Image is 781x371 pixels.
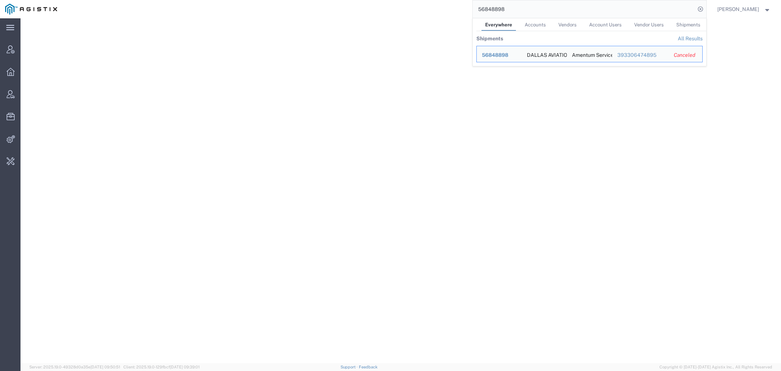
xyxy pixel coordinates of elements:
[717,5,771,14] button: [PERSON_NAME]
[572,46,607,62] div: Amentum Services, Inc.
[123,365,200,369] span: Client: 2025.19.0-129fbcf
[527,46,562,62] div: DALLAS AVIATION INC
[676,22,700,27] span: Shipments
[589,22,622,27] span: Account Users
[476,31,503,46] th: Shipments
[659,364,772,370] span: Copyright © [DATE]-[DATE] Agistix Inc., All Rights Reserved
[617,51,663,59] div: 393306474895
[21,18,781,363] iframe: FS Legacy Container
[482,51,517,59] div: 56848898
[359,365,378,369] a: Feedback
[634,22,664,27] span: Vendor Users
[29,365,120,369] span: Server: 2025.19.0-49328d0a35e
[341,365,359,369] a: Support
[90,365,120,369] span: [DATE] 09:50:51
[170,365,200,369] span: [DATE] 09:39:01
[473,0,695,18] input: Search for shipment number, reference number
[476,31,706,66] table: Search Results
[482,52,508,58] span: 56848898
[717,5,759,13] span: Carrie Virgilio
[485,22,512,27] span: Everywhere
[558,22,577,27] span: Vendors
[674,51,697,59] div: Canceled
[525,22,546,27] span: Accounts
[678,36,703,41] a: View all shipments found by criterion
[5,4,57,15] img: logo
